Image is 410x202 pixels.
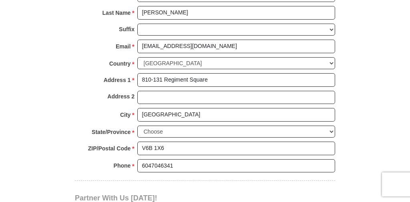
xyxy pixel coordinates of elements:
strong: State/Province [92,126,131,138]
strong: Phone [114,160,131,171]
strong: ZIP/Postal Code [88,143,131,154]
span: Partner With Us [DATE]! [75,194,157,202]
strong: Address 1 [104,74,131,86]
strong: Country [109,58,131,69]
strong: Suffix [119,24,135,35]
strong: Address 2 [107,91,135,102]
strong: Email [116,41,131,52]
strong: City [120,109,131,120]
strong: Last Name [102,7,131,18]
